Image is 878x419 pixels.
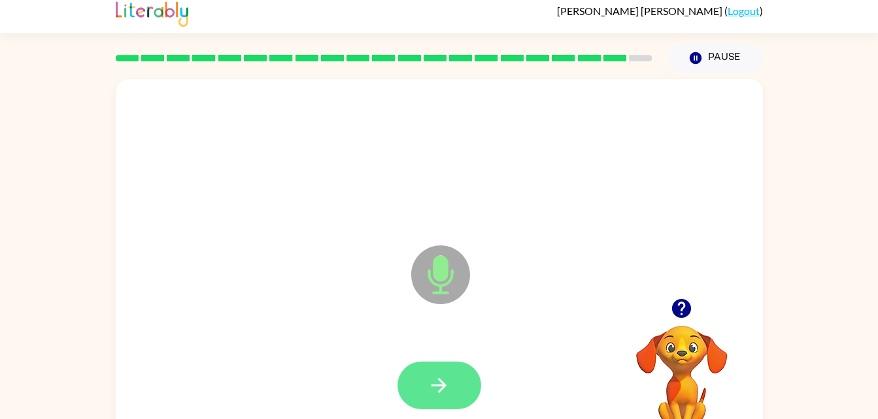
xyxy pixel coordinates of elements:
[557,5,763,17] div: ( )
[728,5,760,17] a: Logout
[557,5,724,17] span: [PERSON_NAME] [PERSON_NAME]
[668,43,763,73] button: Pause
